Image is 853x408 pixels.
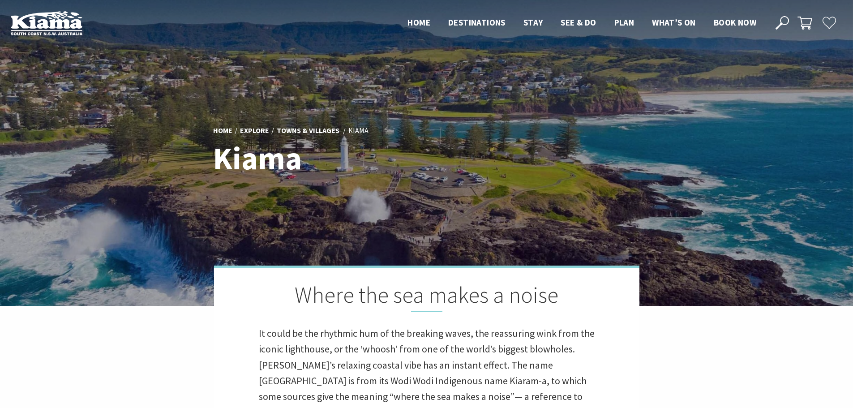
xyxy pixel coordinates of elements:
span: See & Do [561,17,596,28]
img: Kiama Logo [11,11,82,35]
h1: Kiama [213,141,466,176]
span: Home [407,17,430,28]
a: Explore [240,126,269,136]
h2: Where the sea makes a noise [259,282,595,312]
nav: Main Menu [399,16,765,30]
span: Destinations [448,17,506,28]
span: What’s On [652,17,696,28]
span: Plan [614,17,634,28]
span: Book now [714,17,756,28]
a: Towns & Villages [277,126,339,136]
span: Stay [523,17,543,28]
li: Kiama [348,125,369,137]
a: Home [213,126,232,136]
